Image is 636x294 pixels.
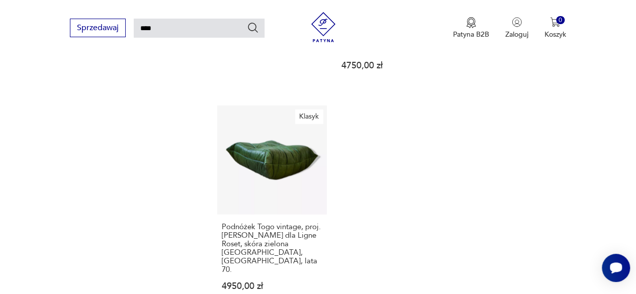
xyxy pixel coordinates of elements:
p: Zaloguj [505,30,528,39]
img: Ikona medalu [466,17,476,28]
button: Patyna B2B [453,17,489,39]
p: Patyna B2B [453,30,489,39]
img: Ikona koszyka [550,17,560,27]
a: Sprzedawaj [70,25,126,32]
a: Ikona medaluPatyna B2B [453,17,489,39]
img: Patyna - sklep z meblami i dekoracjami vintage [308,12,338,42]
p: 4750,00 zł [341,61,442,70]
h3: Podnóżek Togo vintage, proj. [PERSON_NAME] dla Ligne Roset, skóra zielona [GEOGRAPHIC_DATA], [GEO... [222,223,322,274]
button: 0Koszyk [544,17,566,39]
iframe: Smartsupp widget button [602,254,630,282]
button: Sprzedawaj [70,19,126,37]
button: Zaloguj [505,17,528,39]
p: Koszyk [544,30,566,39]
div: 0 [556,16,565,25]
button: Szukaj [247,22,259,34]
p: 4950,00 zł [222,282,322,290]
img: Ikonka użytkownika [512,17,522,27]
